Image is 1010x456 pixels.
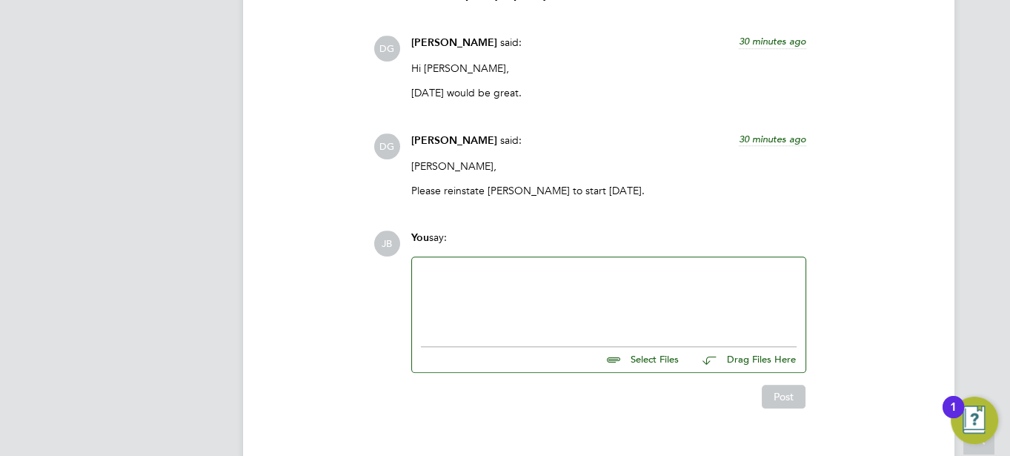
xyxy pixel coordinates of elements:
[374,231,400,257] span: JB
[411,36,497,49] span: [PERSON_NAME]
[411,159,806,173] p: [PERSON_NAME],
[411,62,806,75] p: Hi [PERSON_NAME],
[500,133,522,147] span: said:
[762,385,805,409] button: Post
[500,36,522,49] span: said:
[950,407,957,426] div: 1
[411,134,497,147] span: [PERSON_NAME]
[951,397,998,444] button: Open Resource Center, 1 new notification
[411,86,806,99] p: [DATE] would be great.
[374,36,400,62] span: DG
[411,231,429,244] span: You
[691,345,797,376] button: Drag Files Here
[411,231,806,257] div: say:
[739,133,806,145] span: 30 minutes ago
[739,35,806,47] span: 30 minutes ago
[411,184,806,197] p: Please reinstate [PERSON_NAME] to start [DATE].
[374,133,400,159] span: DG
